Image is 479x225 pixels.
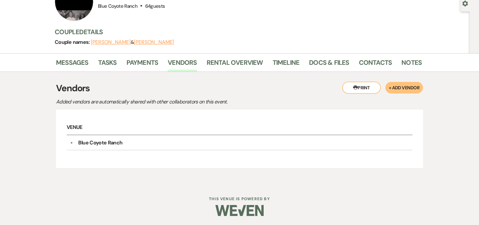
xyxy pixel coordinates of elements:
[91,40,131,45] button: [PERSON_NAME]
[385,82,423,93] button: + Add Vendor
[67,120,412,135] h6: Venue
[215,199,264,222] img: Weven Logo
[359,57,392,72] a: Contacts
[56,82,423,95] h3: Vendors
[56,98,281,106] p: Added vendors are automatically shared with other collaborators on this event.
[309,57,349,72] a: Docs & Files
[134,40,174,45] button: [PERSON_NAME]
[168,57,197,72] a: Vendors
[68,141,75,144] button: ▼
[55,39,91,45] span: Couple names:
[55,27,415,36] h3: Couple Details
[145,3,165,9] span: 64 guests
[401,57,422,72] a: Notes
[56,57,89,72] a: Messages
[91,39,174,45] span: &
[98,3,137,9] span: Blue Coyote Ranch
[273,57,300,72] a: Timeline
[78,139,122,147] div: Blue Coyote Ranch
[342,82,381,94] button: Print
[127,57,158,72] a: Payments
[207,57,263,72] a: Rental Overview
[98,57,117,72] a: Tasks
